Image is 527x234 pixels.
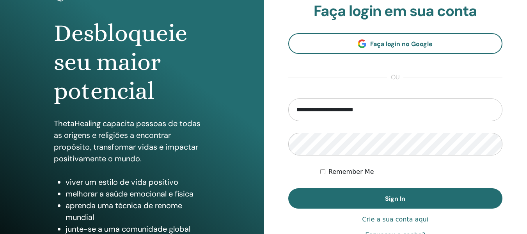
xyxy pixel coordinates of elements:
[387,73,403,82] span: ou
[54,118,210,164] p: ThetaHealing capacita pessoas de todas as origens e religiões a encontrar propósito, transformar ...
[54,19,210,106] h1: Desbloqueie seu maior potencial
[288,2,503,20] h2: Faça login em sua conta
[328,167,374,177] label: Remember Me
[362,215,428,224] a: Crie a sua conta aqui
[288,33,503,54] a: Faça login no Google
[66,176,210,188] li: viver um estilo de vida positivo
[385,195,405,203] span: Sign In
[66,200,210,223] li: aprenda uma técnica de renome mundial
[370,40,433,48] span: Faça login no Google
[66,188,210,200] li: melhorar a saúde emocional e física
[320,167,502,177] div: Keep me authenticated indefinitely or until I manually logout
[288,188,503,209] button: Sign In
